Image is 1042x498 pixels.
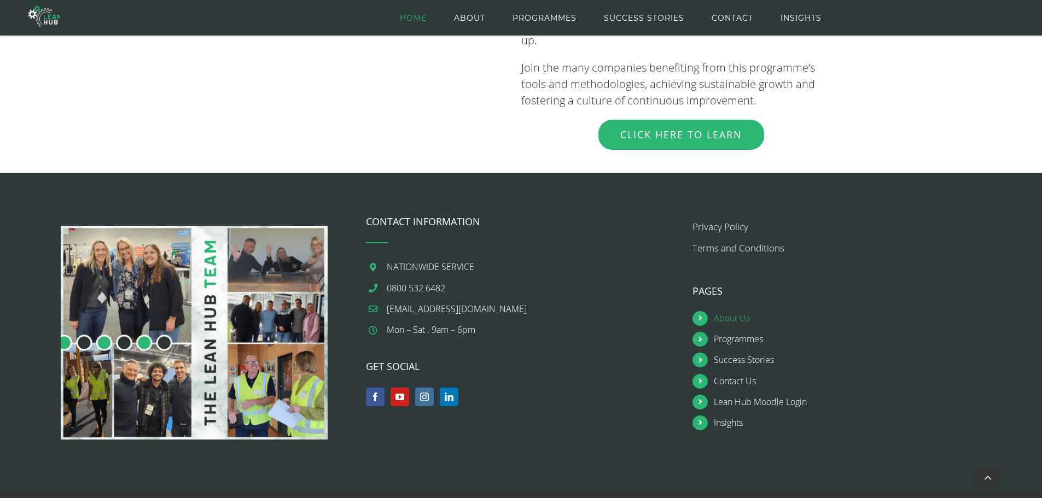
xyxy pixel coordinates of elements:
[387,281,677,296] a: 0800 532 6482
[28,1,60,31] img: The Lean Hub | Optimising productivity with Lean Logo
[415,388,434,406] a: Instagram
[714,311,1004,326] a: About Us
[714,353,1004,367] a: Success Stories
[692,220,748,233] a: Privacy Policy
[714,415,1004,430] a: Insights
[391,388,409,406] a: YouTube
[620,128,742,141] span: Click Here to Learn
[714,395,1004,409] a: Lean Hub Moodle Login
[598,120,764,150] a: Click Here to Learn
[714,374,1004,389] a: Contact Us
[440,388,458,406] a: LinkedIn
[692,242,784,254] a: Terms and Conditions
[366,361,677,371] h4: GET SOCIAL
[521,60,815,108] span: Join the many companies benefiting from this programme’s tools and methodologies, achieving susta...
[387,323,677,337] div: Mon – Sat . 9am – 6pm
[387,261,474,273] span: NATIONWIDE SERVICE
[366,388,385,406] a: Facebook
[692,286,1003,296] h4: PAGES
[714,332,1004,347] a: Programmes
[366,216,677,226] h4: CONTACT INFORMATION
[387,302,677,317] a: [EMAIL_ADDRESS][DOMAIN_NAME]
